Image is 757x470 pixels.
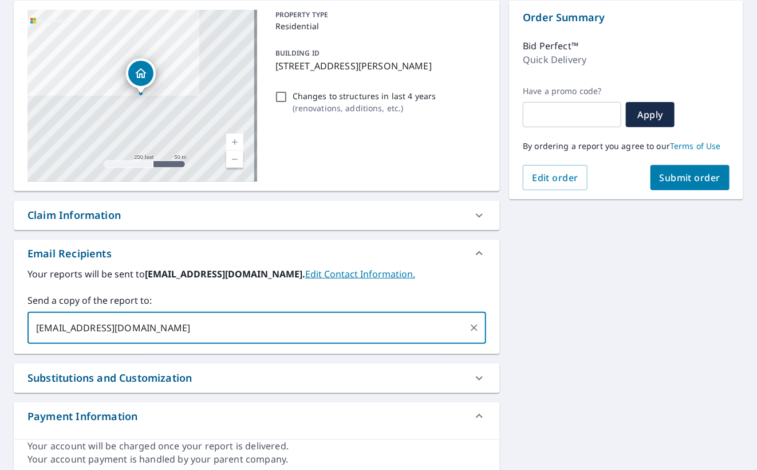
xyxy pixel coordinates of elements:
[14,402,500,430] div: Payment Information
[523,39,578,53] p: Bid Perfect™
[670,140,721,151] a: Terms of Use
[27,440,486,453] div: Your account will be charged once your report is delivered.
[27,370,192,386] div: Substitutions and Customization
[27,246,112,261] div: Email Recipients
[635,108,665,121] span: Apply
[523,165,588,190] button: Edit order
[226,151,243,168] a: Current Level 17, Zoom Out
[523,53,586,66] p: Quick Delivery
[14,363,500,393] div: Substitutions and Customization
[305,268,415,280] a: EditContactInfo
[293,102,436,114] p: ( renovations, additions, etc. )
[145,268,305,280] b: [EMAIL_ADDRESS][DOMAIN_NAME].
[275,20,482,32] p: Residential
[532,171,578,184] span: Edit order
[275,48,320,58] p: BUILDING ID
[523,10,730,25] p: Order Summary
[27,409,137,424] div: Payment Information
[226,134,243,151] a: Current Level 17, Zoom In
[27,453,486,466] div: Your account payment is handled by your parent company.
[126,58,156,94] div: Dropped pin, building 1, Residential property, 361 Rattigan Rd Chicora, PA 16025
[523,86,621,96] label: Have a promo code?
[27,267,486,281] label: Your reports will be sent to
[275,10,482,20] p: PROPERTY TYPE
[650,165,730,190] button: Submit order
[466,320,482,336] button: Clear
[27,293,486,307] label: Send a copy of the report to:
[27,207,121,223] div: Claim Information
[14,201,500,230] div: Claim Information
[14,240,500,267] div: Email Recipients
[660,171,721,184] span: Submit order
[293,90,436,102] p: Changes to structures in last 4 years
[275,59,482,73] p: [STREET_ADDRESS][PERSON_NAME]
[626,102,675,127] button: Apply
[523,141,730,151] p: By ordering a report you agree to our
